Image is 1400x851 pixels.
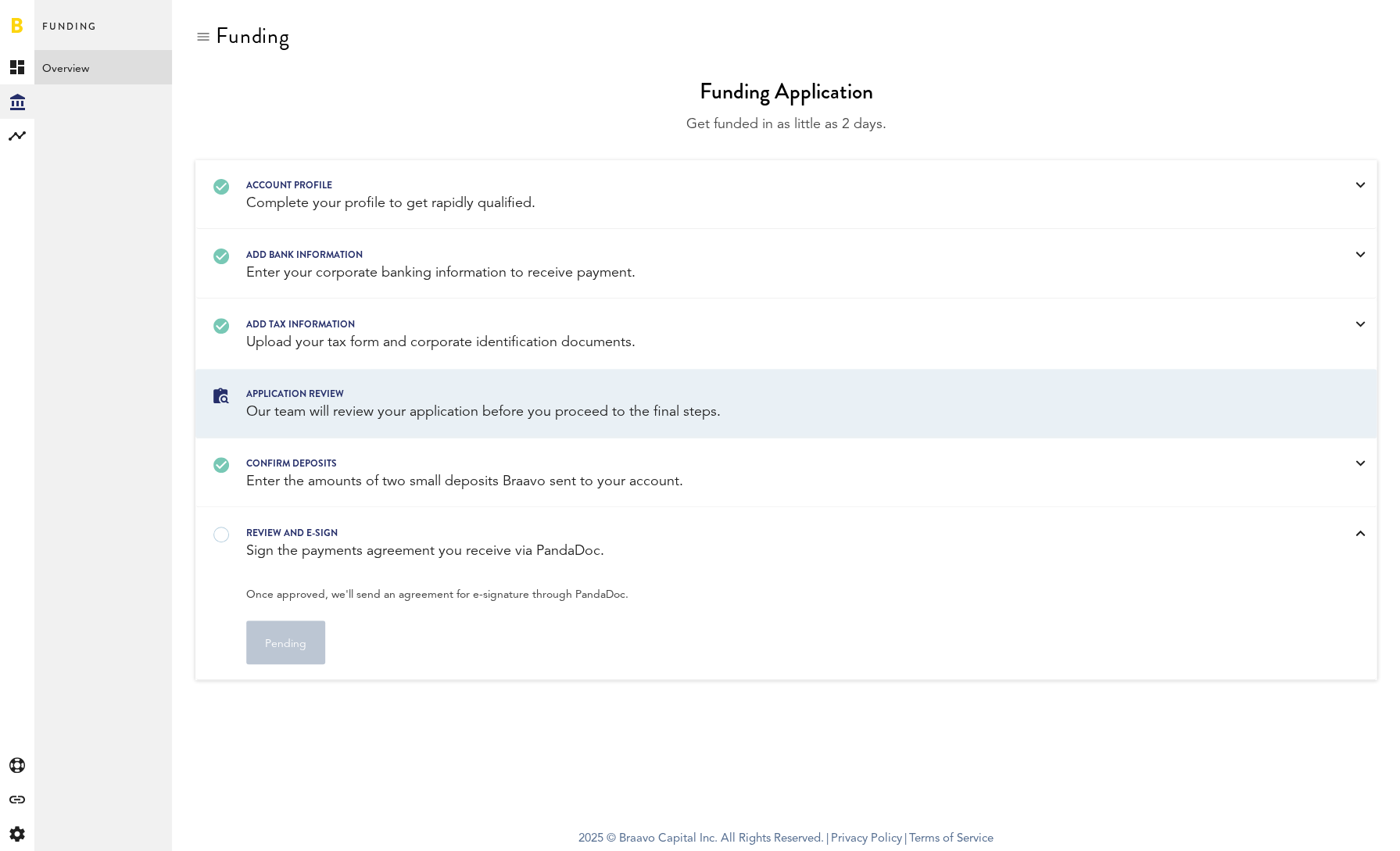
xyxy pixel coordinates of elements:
[42,17,97,50] span: Funding
[196,439,1376,507] a: confirm deposits Enter the amounts of two small deposits Braavo sent to your account.
[246,524,1286,542] div: REVIEW AND E-SIGN
[246,472,1286,492] div: Enter the amounts of two small deposits Braavo sent to your account.
[246,577,1262,605] span: Once approved, we'll send an agreement for e-signature through PandaDoc.
[32,11,88,25] span: Support
[246,194,1286,213] div: Complete your profile to get rapidly qualified.
[700,76,873,107] div: Funding Application
[246,177,1286,194] div: Account profile
[196,370,1376,438] a: Application review Our team will review your application before you proceed to the final steps.
[831,833,902,845] a: Privacy Policy
[34,50,172,84] a: Overview
[909,833,994,845] a: Terms of Service
[246,542,1286,561] div: Sign the payments agreement you receive via PandaDoc.
[246,316,1286,333] div: Add tax information
[246,246,1286,263] div: Add bank information
[578,828,824,851] span: 2025 © Braavo Capital Inc. All Rights Reserved.
[246,455,1286,472] div: confirm deposits
[216,23,290,48] div: Funding
[246,263,1286,283] div: Enter your corporate banking information to receive payment.
[246,402,1286,422] div: Our team will review your application before you proceed to the final steps.
[195,115,1377,134] div: Get funded in as little as 2 days.
[196,300,1376,368] a: Add tax information Upload your tax form and corporate identification documents.
[196,231,1376,299] a: Add bank information Enter your corporate banking information to receive payment.
[196,161,1376,229] a: Account profile Complete your profile to get rapidly qualified.
[246,620,325,664] button: Pending
[246,333,1286,352] div: Upload your tax form and corporate identification documents.
[196,509,1376,577] a: REVIEW AND E-SIGN Sign the payments agreement you receive via PandaDoc.
[246,385,1286,402] div: Application review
